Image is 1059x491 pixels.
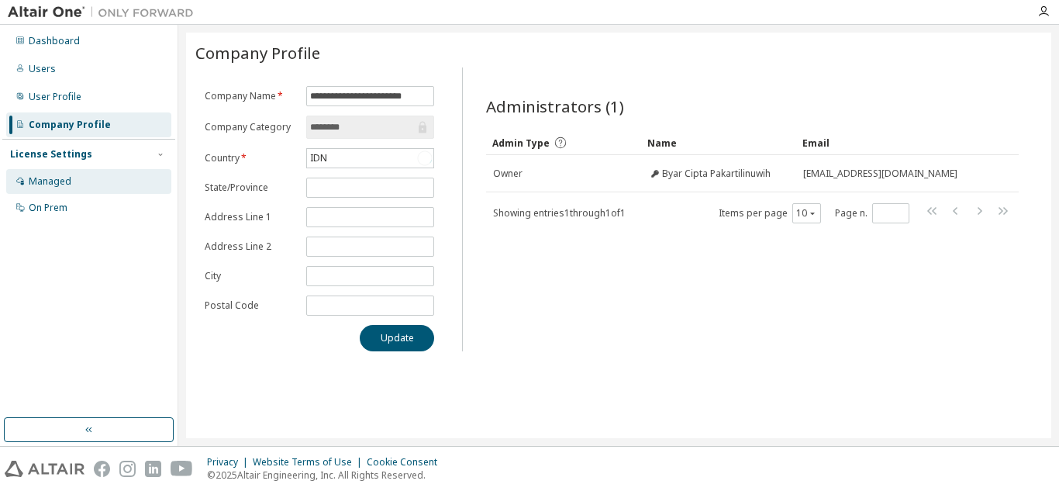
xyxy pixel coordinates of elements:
label: Address Line 2 [205,240,297,253]
div: Company Profile [29,119,111,131]
button: 10 [796,207,817,220]
span: Byar Cipta Pakartilinuwih [662,168,771,180]
label: Company Name [205,90,297,102]
span: Showing entries 1 through 1 of 1 [493,206,626,220]
label: Country [205,152,297,164]
div: License Settings [10,148,92,161]
div: Email [802,130,975,155]
div: Users [29,63,56,75]
button: Update [360,325,434,351]
div: On Prem [29,202,67,214]
span: [EMAIL_ADDRESS][DOMAIN_NAME] [803,168,957,180]
label: Company Category [205,121,297,133]
label: City [205,270,297,282]
div: Name [647,130,790,155]
label: Address Line 1 [205,211,297,223]
div: IDN [308,150,329,167]
label: Postal Code [205,299,297,312]
span: Administrators (1) [486,95,624,117]
img: instagram.svg [119,461,136,477]
div: Website Terms of Use [253,456,367,469]
div: IDN [307,149,434,168]
img: linkedin.svg [145,461,161,477]
p: © 2025 Altair Engineering, Inc. All Rights Reserved. [207,469,447,482]
img: facebook.svg [94,461,110,477]
div: User Profile [29,91,81,103]
div: Privacy [207,456,253,469]
div: Dashboard [29,35,80,47]
span: Items per page [719,203,821,223]
span: Page n. [835,203,909,223]
div: Cookie Consent [367,456,447,469]
label: State/Province [205,182,297,194]
img: altair_logo.svg [5,461,85,477]
span: Owner [493,168,523,180]
div: Managed [29,175,71,188]
span: Company Profile [195,42,320,64]
img: Altair One [8,5,202,20]
img: youtube.svg [171,461,193,477]
span: Admin Type [492,137,550,150]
